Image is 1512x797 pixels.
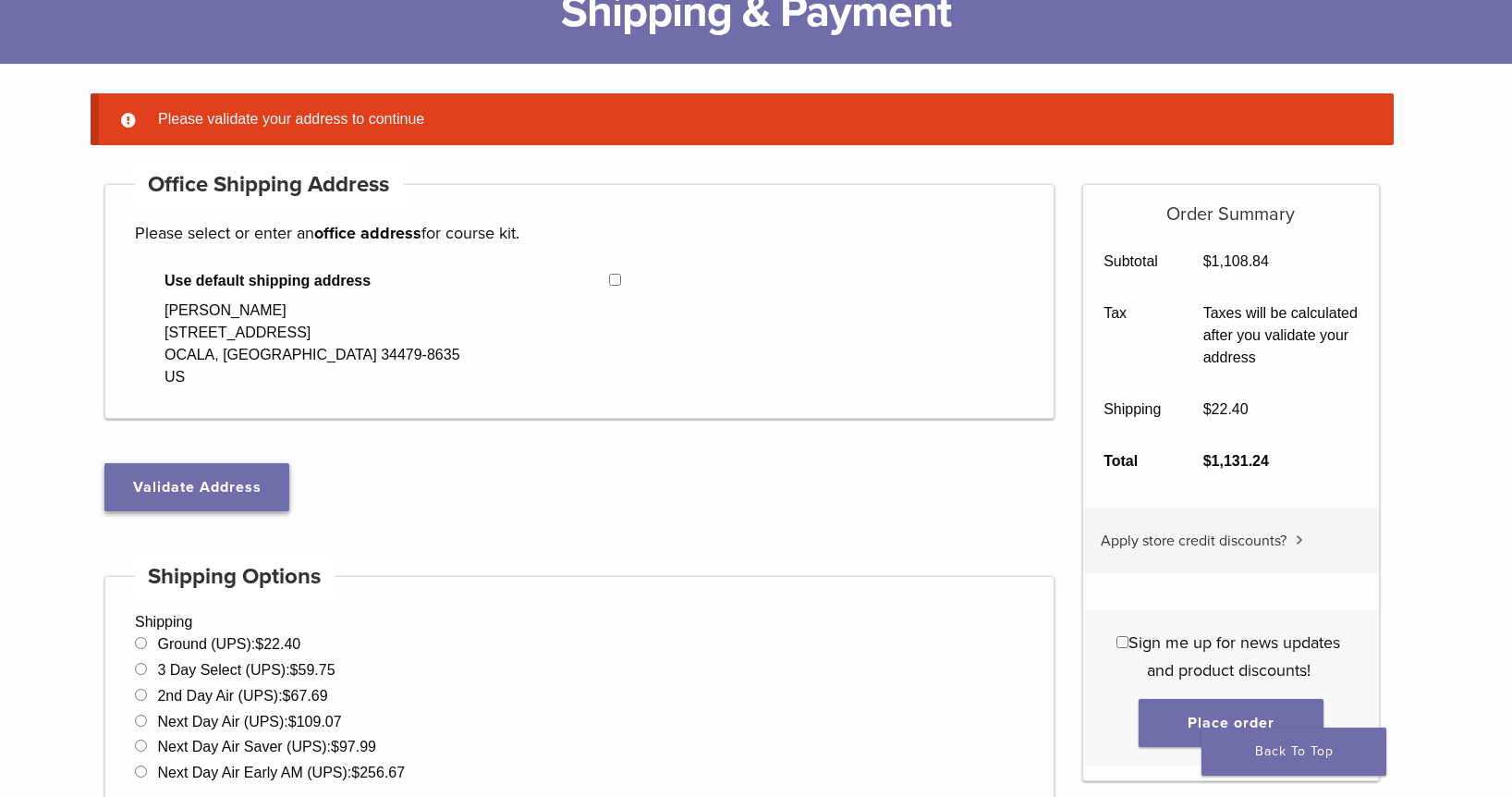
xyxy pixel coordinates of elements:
[1083,185,1380,226] h5: Order Summary
[1203,253,1212,269] span: $
[288,714,342,730] bdi: 109.07
[157,765,405,780] label: Next Day Air Early AM (UPS):
[157,714,341,730] label: Next Day Air (UPS):
[1083,435,1183,487] th: Total
[135,163,403,207] h4: Office Shipping Address
[331,739,376,754] bdi: 97.99
[255,636,263,652] span: $
[1203,401,1249,417] bdi: 22.40
[135,555,335,599] h4: Shipping Options
[157,636,300,652] label: Ground (UPS):
[283,688,291,704] span: $
[331,739,339,754] span: $
[1083,384,1183,435] th: Shipping
[157,662,335,678] label: 3 Day Select (UPS):
[157,739,376,754] label: Next Day Air Saver (UPS):
[135,219,1024,247] p: Please select or enter an for course kit.
[1116,636,1128,648] input: Sign me up for news updates and product discounts!
[157,688,327,704] label: 2nd Day Air (UPS):
[1139,699,1323,747] button: Place order
[283,688,328,704] bdi: 67.69
[1182,288,1379,384] td: Taxes will be calculated after you validate your address
[288,714,297,730] span: $
[1083,236,1183,288] th: Subtotal
[1101,532,1286,550] span: Apply store credit discounts?
[151,108,1364,130] li: Please validate your address to continue
[1296,535,1303,545] img: caret.svg
[351,765,405,780] bdi: 256.67
[290,662,335,678] bdi: 59.75
[1083,288,1183,384] th: Tax
[255,636,300,652] bdi: 22.40
[165,270,609,292] span: Use default shipping address
[290,662,299,678] span: $
[314,223,421,243] strong: office address
[1203,453,1212,469] span: $
[104,463,289,511] button: Validate Address
[351,765,360,780] span: $
[1203,253,1269,269] bdi: 1,108.84
[165,300,460,388] div: [PERSON_NAME] [STREET_ADDRESS] OCALA, [GEOGRAPHIC_DATA] 34479-8635 US
[1203,401,1212,417] span: $
[1203,453,1269,469] bdi: 1,131.24
[1128,632,1340,681] span: Sign me up for news updates and product discounts!
[1201,728,1386,776] a: Back To Top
